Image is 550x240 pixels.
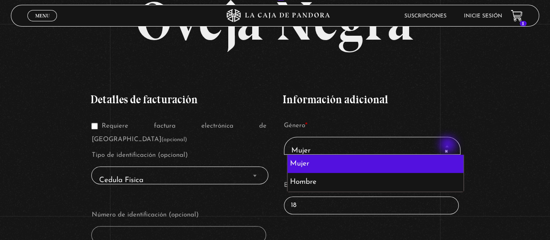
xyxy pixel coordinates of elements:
[284,179,459,192] label: Edad
[283,94,460,105] h3: Información adicional
[91,166,268,184] span: Cedula Fisica
[287,155,463,173] li: Mujer
[284,137,461,155] span: Mujer
[161,137,187,142] span: (opcional)
[288,141,457,160] span: Mujer
[90,94,267,105] h3: Detalles de facturación
[464,14,502,19] a: Inicie sesión
[287,173,463,192] li: Hombre
[91,149,266,162] label: Tipo de identificación (opcional)
[91,123,98,129] input: Requiere factura electrónica de [GEOGRAPHIC_DATA](opcional)
[35,13,50,18] span: Menu
[95,170,264,190] span: Cedula Fisica
[91,123,266,143] label: Requiere factura electrónica de [GEOGRAPHIC_DATA]
[520,21,527,26] span: 1
[404,14,447,19] a: Suscripciones
[284,119,459,132] label: Género
[91,209,266,222] label: Número de identificación (opcional)
[511,10,523,22] a: 1
[32,20,53,27] span: Cerrar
